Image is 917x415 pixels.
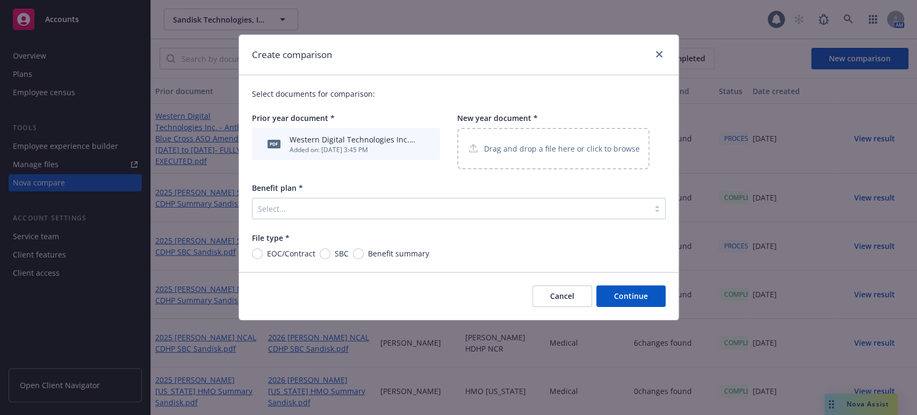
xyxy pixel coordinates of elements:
[252,248,263,259] input: EOC/Contract
[252,88,666,99] p: Select documents for comparison:
[252,48,332,62] h1: Create comparison
[653,48,666,61] a: close
[484,143,640,154] p: Drag and drop a file here or click to browse
[252,233,290,243] span: File type *
[268,140,280,148] span: pdf
[421,139,429,150] button: archive file
[320,248,330,259] input: SBC
[252,113,335,123] span: Prior year document *
[457,113,538,123] span: New year document *
[252,183,303,193] span: Benefit plan *
[290,134,416,145] div: Western Digital Technologies Inc. - Anthem Blue Cross ASO Amendment [DATE] to [DATE]- FULLY-EXECU...
[368,248,429,259] span: Benefit summary
[353,248,364,259] input: Benefit summary
[290,145,416,154] div: Added on: [DATE] 3:45 PM
[267,248,315,259] span: EOC/Contract
[532,285,592,307] button: Cancel
[596,285,666,307] button: Continue
[457,128,649,169] div: Drag and drop a file here or click to browse
[335,248,349,259] span: SBC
